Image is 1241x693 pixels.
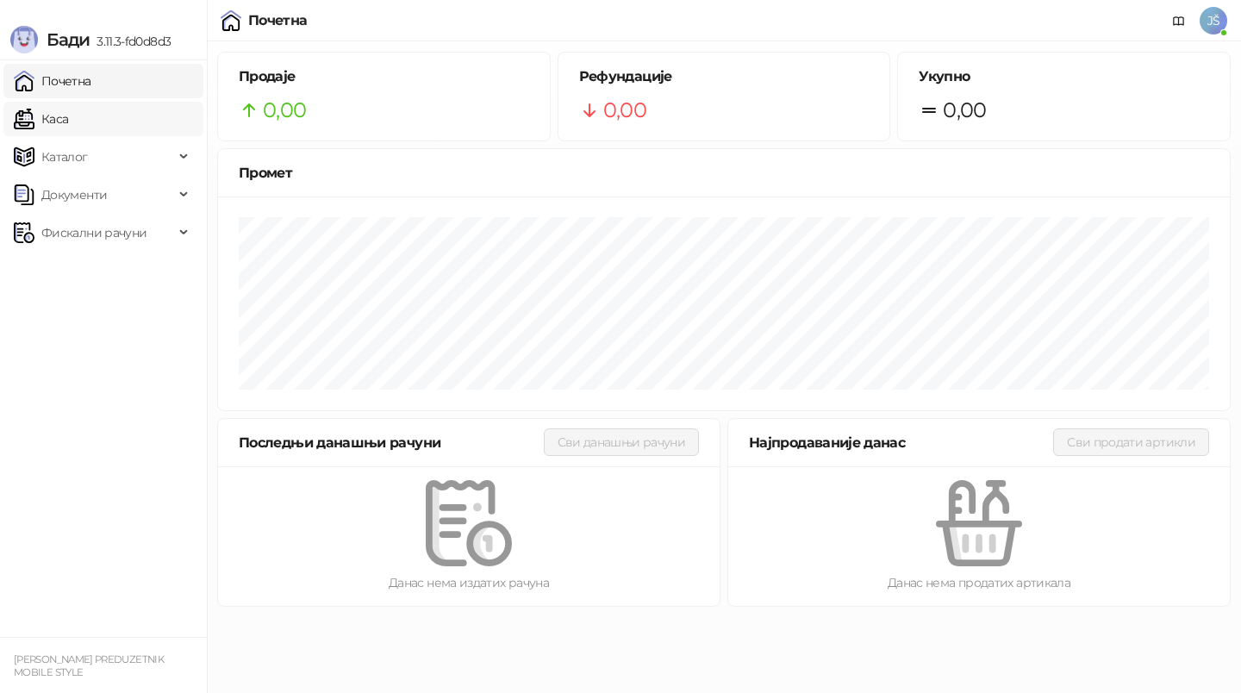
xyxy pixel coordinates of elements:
[90,34,171,49] span: 3.11.3-fd0d8d3
[239,66,529,87] h5: Продаје
[263,94,306,127] span: 0,00
[41,215,147,250] span: Фискални рачуни
[239,162,1209,184] div: Промет
[41,140,88,174] span: Каталог
[1053,428,1209,456] button: Сви продати артикли
[14,102,68,136] a: Каса
[919,66,1209,87] h5: Укупно
[544,428,699,456] button: Сви данашњи рачуни
[41,178,107,212] span: Документи
[47,29,90,50] span: Бади
[248,14,308,28] div: Почетна
[10,26,38,53] img: Logo
[749,432,1053,453] div: Најпродаваније данас
[1200,7,1227,34] span: JŠ
[14,64,91,98] a: Почетна
[756,573,1202,592] div: Данас нема продатих артикала
[246,573,692,592] div: Данас нема издатих рачуна
[1165,7,1193,34] a: Документација
[943,94,986,127] span: 0,00
[603,94,646,127] span: 0,00
[14,653,164,678] small: [PERSON_NAME] PREDUZETNIK MOBILE STYLE
[579,66,870,87] h5: Рефундације
[239,432,544,453] div: Последњи данашњи рачуни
